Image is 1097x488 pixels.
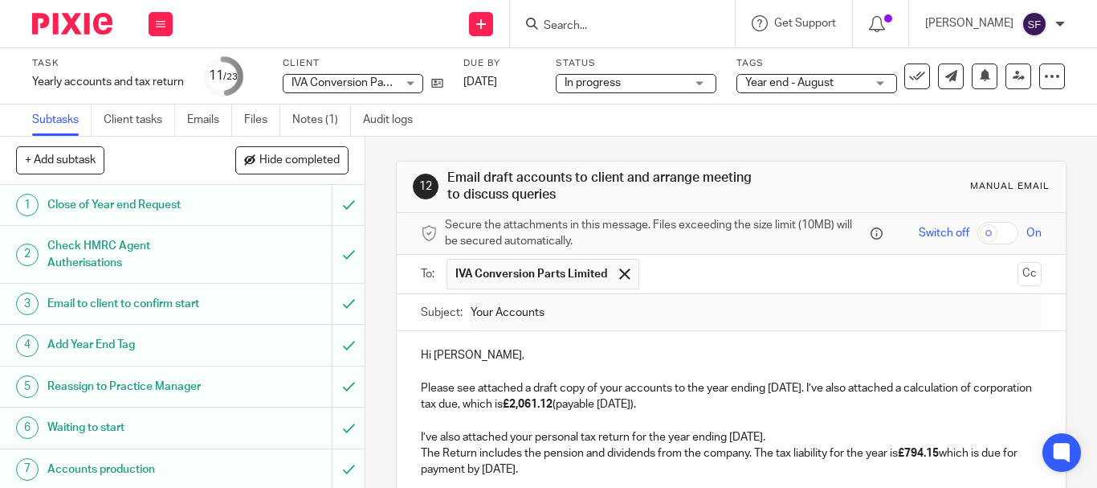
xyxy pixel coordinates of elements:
div: Yearly accounts and tax return [32,74,184,90]
label: Due by [463,57,536,70]
a: Audit logs [363,105,425,136]
button: Hide completed [235,146,349,174]
label: Status [556,57,716,70]
span: IVA Conversion Parts Limited [455,266,607,282]
h1: Check HMRC Agent Autherisations [47,234,226,275]
p: [PERSON_NAME] [925,15,1013,31]
span: Hide completed [259,154,340,167]
a: Subtasks [32,105,92,136]
div: 7 [16,458,39,481]
div: 2 [16,244,39,266]
p: I’ve also attached your personal tax return for the year ending [DATE]. [421,429,1042,445]
a: Notes (1) [292,105,351,136]
a: Client tasks [104,105,175,136]
strong: £794.15 [898,448,939,459]
h1: Add Year End Tag [47,333,226,357]
label: Subject: [421,305,463,321]
img: Pixie [32,13,112,35]
div: Manual email [970,180,1050,193]
div: 11 [209,67,238,85]
div: 12 [413,174,438,199]
h1: Waiting to start [47,416,226,440]
a: Files [244,105,280,136]
h1: Close of Year end Request [47,193,226,217]
h1: Email draft accounts to client and arrange meeting to discuss queries [447,170,765,204]
h1: Reassign to Practice Manager [47,375,226,399]
span: Secure the attachments in this message. Files exceeding the size limit (10MB) will be secured aut... [445,217,867,250]
span: Get Support [774,18,836,29]
span: In progress [565,77,621,88]
strong: £2,061.12 [503,399,553,410]
span: Switch off [919,225,969,241]
span: Year end - August [745,77,834,88]
div: 6 [16,416,39,439]
label: To: [421,266,438,282]
span: On [1026,225,1042,241]
label: Task [32,57,184,70]
p: Please see attached a draft copy of your accounts to the year ending [DATE]. I’ve also attached a... [421,380,1042,413]
label: Tags [736,57,897,70]
span: IVA Conversion Parts Limited [292,77,437,88]
img: svg%3E [1022,11,1047,37]
div: 4 [16,334,39,357]
div: 1 [16,194,39,216]
span: [DATE] [463,76,497,88]
p: Hi [PERSON_NAME], [421,347,1042,363]
h1: Email to client to confirm start [47,292,226,316]
div: 3 [16,293,39,315]
div: 5 [16,375,39,398]
a: Emails [187,105,232,136]
h1: Accounts production [47,457,226,482]
button: + Add subtask [16,146,104,174]
small: /23 [223,72,238,81]
label: Client [283,57,443,70]
input: Search [542,19,687,34]
button: Cc [1017,262,1042,286]
p: The Return includes the pension and dividends from the company. The tax liability for the year is... [421,445,1042,478]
